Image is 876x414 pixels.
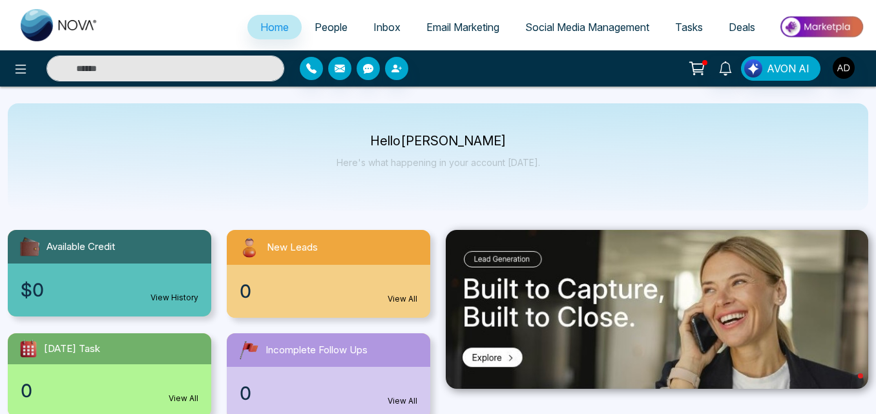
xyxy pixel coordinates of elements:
span: Inbox [373,21,401,34]
a: People [302,15,360,39]
a: New Leads0View All [219,230,438,318]
span: Incomplete Follow Ups [266,343,368,358]
a: Tasks [662,15,716,39]
span: Email Marketing [426,21,499,34]
img: User Avatar [833,57,855,79]
span: Social Media Management [525,21,649,34]
span: Available Credit [47,240,115,254]
a: View History [151,292,198,304]
span: 0 [240,278,251,305]
img: newLeads.svg [237,235,262,260]
img: followUps.svg [237,338,260,362]
span: Tasks [675,21,703,34]
a: Email Marketing [413,15,512,39]
img: . [446,230,868,389]
a: Inbox [360,15,413,39]
p: Hello [PERSON_NAME] [337,136,540,147]
span: Home [260,21,289,34]
span: 0 [21,377,32,404]
a: View All [388,293,417,305]
img: Lead Flow [744,59,762,78]
img: Nova CRM Logo [21,9,98,41]
img: availableCredit.svg [18,235,41,258]
a: Social Media Management [512,15,662,39]
a: Deals [716,15,768,39]
span: Deals [729,21,755,34]
p: Here's what happening in your account [DATE]. [337,157,540,168]
button: AVON AI [741,56,820,81]
iframe: Intercom live chat [832,370,863,401]
img: todayTask.svg [18,338,39,359]
span: New Leads [267,240,318,255]
span: AVON AI [767,61,809,76]
img: Market-place.gif [775,12,868,41]
a: View All [388,395,417,407]
a: Home [247,15,302,39]
span: 0 [240,380,251,407]
a: View All [169,393,198,404]
span: $0 [21,276,44,304]
span: [DATE] Task [44,342,100,357]
span: People [315,21,348,34]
